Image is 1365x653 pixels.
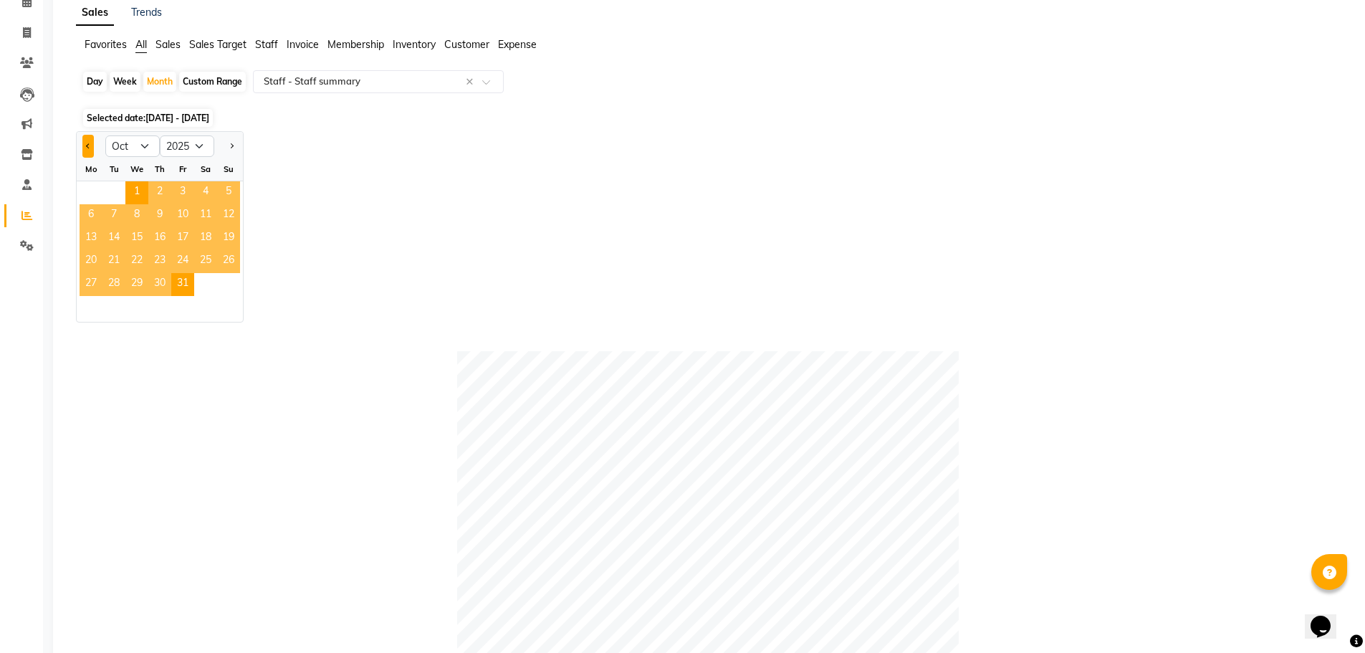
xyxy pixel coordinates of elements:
div: Tu [102,158,125,181]
div: Monday, October 27, 2025 [80,273,102,296]
span: 22 [125,250,148,273]
span: 21 [102,250,125,273]
span: Invoice [287,38,319,51]
span: Clear all [466,75,478,90]
div: Wednesday, October 15, 2025 [125,227,148,250]
div: Tuesday, October 21, 2025 [102,250,125,273]
a: Trends [131,6,162,19]
span: 5 [217,181,240,204]
div: Saturday, October 25, 2025 [194,250,217,273]
span: 29 [125,273,148,296]
select: Select year [160,135,214,157]
button: Previous month [82,135,94,158]
span: 15 [125,227,148,250]
div: Mo [80,158,102,181]
span: All [135,38,147,51]
div: Saturday, October 18, 2025 [194,227,217,250]
span: Sales [155,38,181,51]
span: Inventory [393,38,436,51]
span: Selected date: [83,109,213,127]
span: 27 [80,273,102,296]
span: 20 [80,250,102,273]
div: Sunday, October 5, 2025 [217,181,240,204]
div: Tuesday, October 28, 2025 [102,273,125,296]
span: 4 [194,181,217,204]
div: Monday, October 13, 2025 [80,227,102,250]
div: Wednesday, October 29, 2025 [125,273,148,296]
span: 14 [102,227,125,250]
div: Friday, October 10, 2025 [171,204,194,227]
div: Day [83,72,107,92]
div: Friday, October 3, 2025 [171,181,194,204]
span: 18 [194,227,217,250]
span: 19 [217,227,240,250]
div: Tuesday, October 14, 2025 [102,227,125,250]
div: Thursday, October 9, 2025 [148,204,171,227]
span: 6 [80,204,102,227]
span: 23 [148,250,171,273]
span: 8 [125,204,148,227]
div: Sunday, October 26, 2025 [217,250,240,273]
span: 11 [194,204,217,227]
div: Thursday, October 23, 2025 [148,250,171,273]
button: Next month [226,135,237,158]
span: 2 [148,181,171,204]
div: Sa [194,158,217,181]
iframe: chat widget [1305,596,1351,639]
div: Thursday, October 16, 2025 [148,227,171,250]
div: Th [148,158,171,181]
span: 13 [80,227,102,250]
div: Week [110,72,140,92]
div: Sunday, October 12, 2025 [217,204,240,227]
span: 25 [194,250,217,273]
select: Select month [105,135,160,157]
div: Wednesday, October 1, 2025 [125,181,148,204]
div: Fr [171,158,194,181]
span: Membership [327,38,384,51]
span: 12 [217,204,240,227]
span: 16 [148,227,171,250]
div: Custom Range [179,72,246,92]
span: [DATE] - [DATE] [145,113,209,123]
div: Wednesday, October 8, 2025 [125,204,148,227]
span: 30 [148,273,171,296]
span: 7 [102,204,125,227]
div: Wednesday, October 22, 2025 [125,250,148,273]
span: 9 [148,204,171,227]
div: Thursday, October 2, 2025 [148,181,171,204]
div: Tuesday, October 7, 2025 [102,204,125,227]
span: 26 [217,250,240,273]
div: We [125,158,148,181]
div: Monday, October 6, 2025 [80,204,102,227]
span: 1 [125,181,148,204]
span: 10 [171,204,194,227]
span: Expense [498,38,537,51]
span: 24 [171,250,194,273]
div: Friday, October 31, 2025 [171,273,194,296]
div: Saturday, October 4, 2025 [194,181,217,204]
span: Sales Target [189,38,246,51]
span: Staff [255,38,278,51]
span: 3 [171,181,194,204]
div: Su [217,158,240,181]
span: Favorites [85,38,127,51]
div: Month [143,72,176,92]
span: 17 [171,227,194,250]
div: Sunday, October 19, 2025 [217,227,240,250]
div: Friday, October 24, 2025 [171,250,194,273]
div: Monday, October 20, 2025 [80,250,102,273]
div: Friday, October 17, 2025 [171,227,194,250]
span: Customer [444,38,489,51]
div: Saturday, October 11, 2025 [194,204,217,227]
span: 28 [102,273,125,296]
span: 31 [171,273,194,296]
div: Thursday, October 30, 2025 [148,273,171,296]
